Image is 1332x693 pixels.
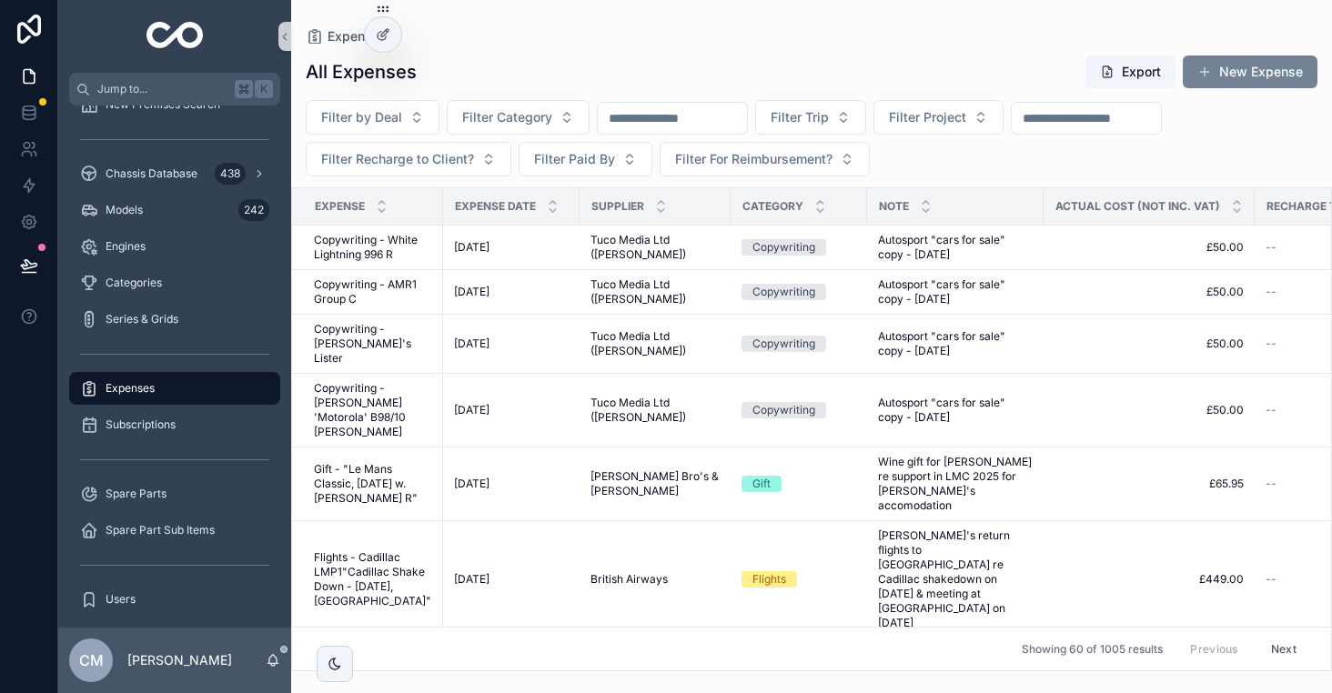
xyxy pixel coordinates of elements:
[1054,403,1244,417] a: £50.00
[1266,477,1276,491] span: --
[660,142,870,176] button: Select Button
[314,462,432,506] a: Gift - "Le Mans Classic, [DATE] w. [PERSON_NAME] R"
[534,150,615,168] span: Filter Paid By
[1054,477,1244,491] span: £65.95
[454,403,489,417] span: [DATE]
[306,100,439,135] button: Select Button
[1055,199,1220,214] span: Actual Cost (not inc. VAT)
[1183,55,1317,88] button: New Expense
[1054,336,1244,351] a: £50.00
[314,550,432,608] a: Flights - Cadillac LMP1"Cadillac Shake Down - [DATE], [GEOGRAPHIC_DATA]"
[69,157,280,190] a: Chassis Database438
[675,150,832,168] span: Filter For Reimbursement?
[1022,642,1163,657] span: Showing 60 of 1005 results
[1266,285,1276,299] span: --
[1266,403,1276,417] span: --
[69,194,280,226] a: Models242
[215,163,246,185] div: 438
[889,108,966,126] span: Filter Project
[742,402,856,418] a: Copywriting
[1258,635,1309,663] button: Next
[1054,285,1244,299] a: £50.00
[1085,55,1176,88] button: Export
[591,199,644,214] span: Supplier
[447,100,590,135] button: Select Button
[462,108,552,126] span: Filter Category
[69,372,280,405] a: Expenses
[752,239,815,256] div: Copywriting
[454,403,569,417] a: [DATE]
[454,285,569,299] a: [DATE]
[315,199,365,214] span: Expense
[79,649,104,671] span: CM
[590,572,668,587] span: British Airways
[106,381,155,396] span: Expenses
[454,572,489,587] span: [DATE]
[69,266,280,299] a: Categories
[1266,336,1276,351] span: --
[878,277,1033,306] a: Autosport "cars for sale" copy - [DATE]
[257,82,271,96] span: K
[146,22,204,51] img: App logo
[238,199,269,221] div: 242
[321,108,402,126] span: Filter by Deal
[879,199,909,214] span: Note
[314,381,432,439] a: Copywriting - [PERSON_NAME] 'Motorola' B98/10 [PERSON_NAME]
[69,73,280,105] button: Jump to...K
[771,108,829,126] span: Filter Trip
[590,329,720,358] a: Tuco Media Ltd ([PERSON_NAME])
[454,240,569,255] a: [DATE]
[69,477,280,510] a: Spare Parts
[878,396,1033,425] span: Autosport "cars for sale" copy - [DATE]
[590,277,720,306] a: Tuco Media Ltd ([PERSON_NAME])
[752,336,815,352] div: Copywriting
[328,27,387,45] span: Expenses
[1054,240,1244,255] span: £50.00
[752,402,815,418] div: Copywriting
[106,312,178,326] span: Series & Grids
[314,233,432,262] span: Copywriting - White Lightning 996 R
[742,571,856,588] a: Flights
[519,142,652,176] button: Select Button
[878,528,1033,630] span: [PERSON_NAME]'s return flights to [GEOGRAPHIC_DATA] re Cadillac shakedown on [DATE] & meeting at ...
[878,329,1033,358] a: Autosport "cars for sale" copy - [DATE]
[306,27,387,45] a: Expenses
[590,233,720,262] a: Tuco Media Ltd ([PERSON_NAME])
[106,523,215,537] span: Spare Part Sub Items
[106,487,166,501] span: Spare Parts
[314,277,432,306] a: Copywriting - AMR1 Group C
[590,396,720,425] span: Tuco Media Ltd ([PERSON_NAME])
[69,303,280,336] a: Series & Grids
[69,230,280,263] a: Engines
[873,100,1004,135] button: Select Button
[106,592,136,607] span: Users
[454,336,489,351] span: [DATE]
[878,233,1033,262] a: Autosport "cars for sale" copy - [DATE]
[590,469,720,498] a: [PERSON_NAME] Bro's & [PERSON_NAME]
[590,572,720,587] a: British Airways
[306,59,417,85] h1: All Expenses
[878,455,1033,513] a: Wine gift for [PERSON_NAME] re support in LMC 2025 for [PERSON_NAME]'s accomodation
[752,284,815,300] div: Copywriting
[1054,572,1244,587] span: £449.00
[314,322,432,366] a: Copywriting - [PERSON_NAME]'s Lister
[752,571,786,588] div: Flights
[454,285,489,299] span: [DATE]
[455,199,536,214] span: Expense Date
[58,105,291,628] div: scrollable content
[454,477,489,491] span: [DATE]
